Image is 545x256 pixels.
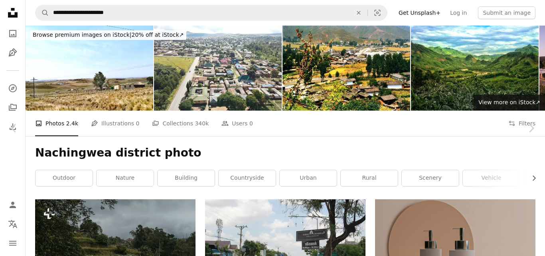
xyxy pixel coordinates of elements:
img: Aerial view of the residential area. [154,26,282,111]
a: Illustrations [5,45,21,61]
button: Submit an image [478,6,535,19]
img: 1990s,Yongning Township near Lugu Lake [282,26,410,111]
img: Unusual Commute to Work [411,26,539,111]
span: Browse premium images on iStock | [33,32,131,38]
a: Next [517,90,545,167]
span: 20% off at iStock ↗ [33,32,184,38]
a: Users 0 [221,111,253,136]
form: Find visuals sitewide [35,5,387,21]
a: nature [97,170,154,186]
span: 0 [136,119,140,128]
h1: Nachingwea district photo [35,146,535,160]
img: Road Tripping in Transkei [26,26,153,111]
button: Menu [5,235,21,251]
a: countryside [219,170,276,186]
a: Browse premium images on iStock|20% off at iStock↗ [26,26,191,45]
button: scroll list to the right [527,170,535,186]
button: Search Unsplash [36,5,49,20]
button: Language [5,216,21,232]
a: Illustrations 0 [91,111,139,136]
a: outdoor [36,170,93,186]
button: Filters [508,111,535,136]
a: View more on iStock↗ [474,95,545,111]
span: View more on iStock ↗ [478,99,540,105]
a: Explore [5,80,21,96]
a: urban [280,170,337,186]
a: rural [341,170,398,186]
a: Photos [5,26,21,42]
a: building [158,170,215,186]
button: Visual search [368,5,387,20]
a: Log in / Sign up [5,197,21,213]
a: Get Unsplash+ [394,6,445,19]
a: scenery [402,170,459,186]
a: Log in [445,6,472,19]
button: Clear [350,5,367,20]
span: 340k [195,119,209,128]
a: Collections 340k [152,111,209,136]
a: vehicle [463,170,520,186]
span: 0 [249,119,253,128]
